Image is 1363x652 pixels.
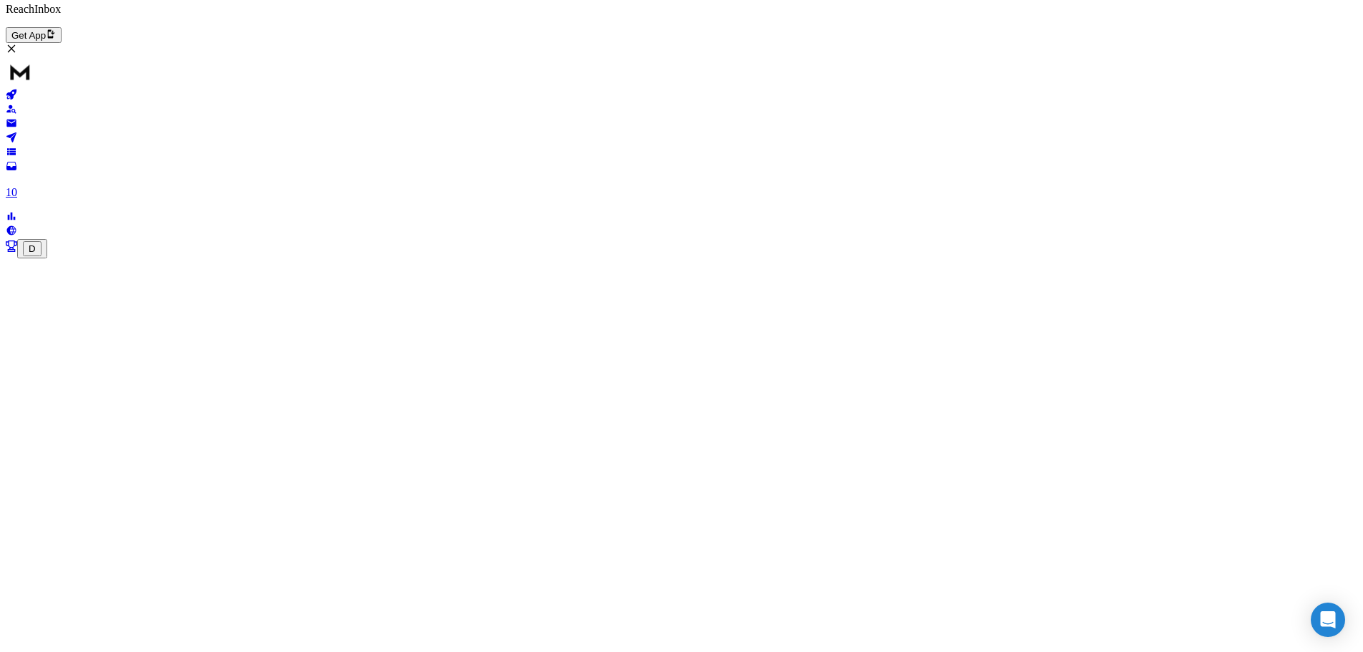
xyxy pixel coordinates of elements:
[6,3,1357,16] p: ReachInbox
[29,243,36,254] span: D
[1311,603,1345,637] div: Open Intercom Messenger
[6,186,1357,199] p: 10
[6,27,62,43] button: Get App
[6,162,1357,199] a: 10
[23,241,41,256] button: D
[17,239,47,258] button: D
[6,57,34,86] img: logo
